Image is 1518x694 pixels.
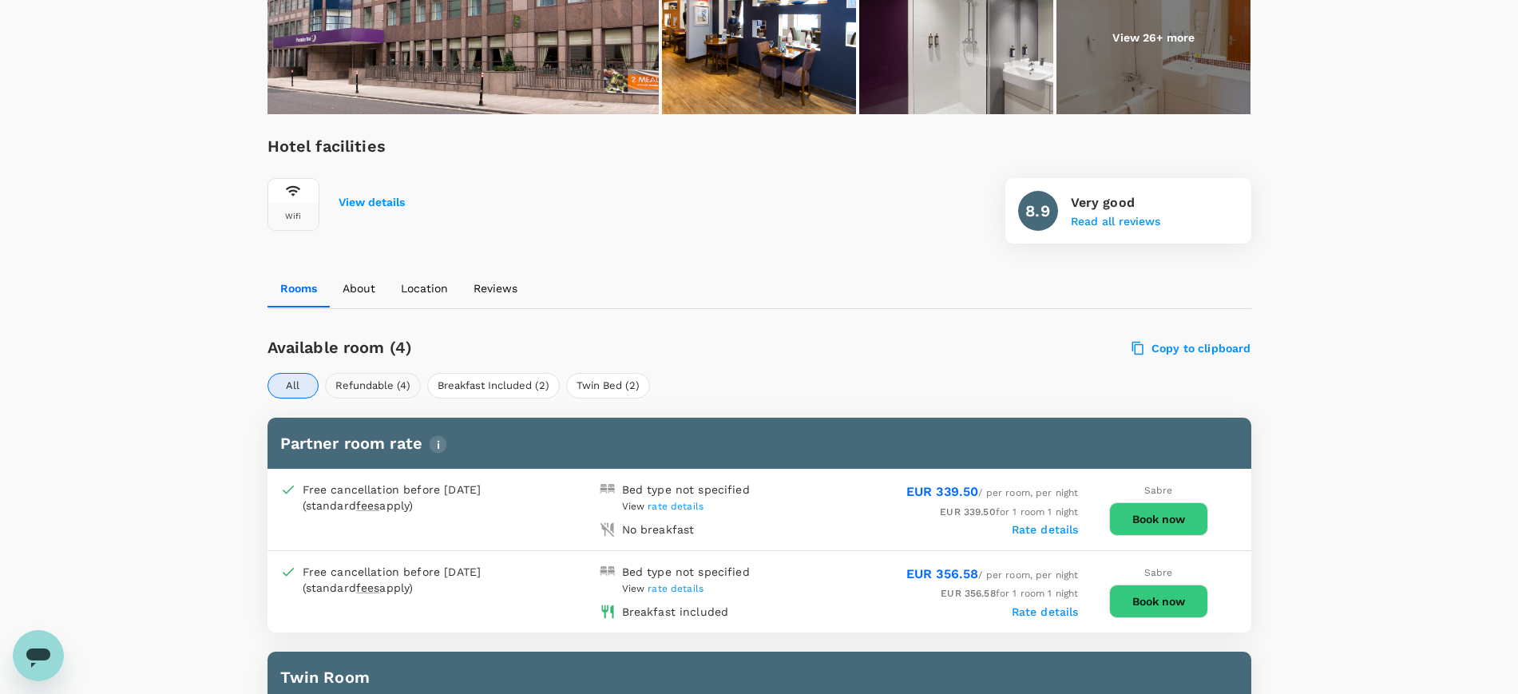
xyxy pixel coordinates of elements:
[1012,605,1079,618] label: Rate details
[622,482,750,498] div: Bed type not specified
[940,506,1078,518] span: for 1 room 1 night
[622,521,695,537] div: No breakfast
[1144,567,1173,578] span: Sabre
[280,664,1239,690] h6: Twin Room
[356,499,380,512] span: fees
[268,335,838,360] h6: Available room (4)
[941,588,996,599] span: EUR 356.58
[1109,502,1208,536] button: Book now
[622,583,704,594] span: View
[268,373,319,399] button: All
[280,280,317,296] p: Rooms
[474,280,517,296] p: Reviews
[1109,585,1208,618] button: Book now
[566,373,650,399] button: Twin Bed (2)
[1012,523,1079,536] label: Rate details
[356,581,380,594] span: fees
[339,196,405,209] button: View details
[1112,30,1195,46] p: View 26+ more
[622,604,729,620] div: Breakfast included
[285,212,302,220] div: Wifi
[13,630,64,681] iframe: Button to launch messaging window
[268,133,405,159] h6: Hotel facilities
[303,482,518,514] div: Free cancellation before [DATE] (standard apply)
[941,588,1078,599] span: for 1 room 1 night
[1132,341,1251,355] label: Copy to clipboard
[303,564,518,596] div: Free cancellation before [DATE] (standard apply)
[1025,198,1049,224] h6: 8.9
[1071,216,1160,228] button: Read all reviews
[940,506,996,518] span: EUR 339.50
[600,564,616,580] img: double-bed-icon
[1071,193,1160,212] p: Very good
[906,484,979,499] span: EUR 339.50
[343,280,375,296] p: About
[622,564,750,580] div: Bed type not specified
[906,569,1079,581] span: / per room, per night
[1144,485,1173,496] span: Sabre
[648,583,704,594] span: rate details
[600,482,616,498] img: double-bed-icon
[622,501,704,512] span: View
[906,566,979,581] span: EUR 356.58
[906,487,1079,498] span: / per room, per night
[325,373,421,399] button: Refundable (4)
[401,280,448,296] p: Location
[429,435,447,454] img: info-tooltip-icon
[648,501,704,512] span: rate details
[427,373,560,399] button: Breakfast Included (2)
[280,430,1239,456] h6: Partner room rate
